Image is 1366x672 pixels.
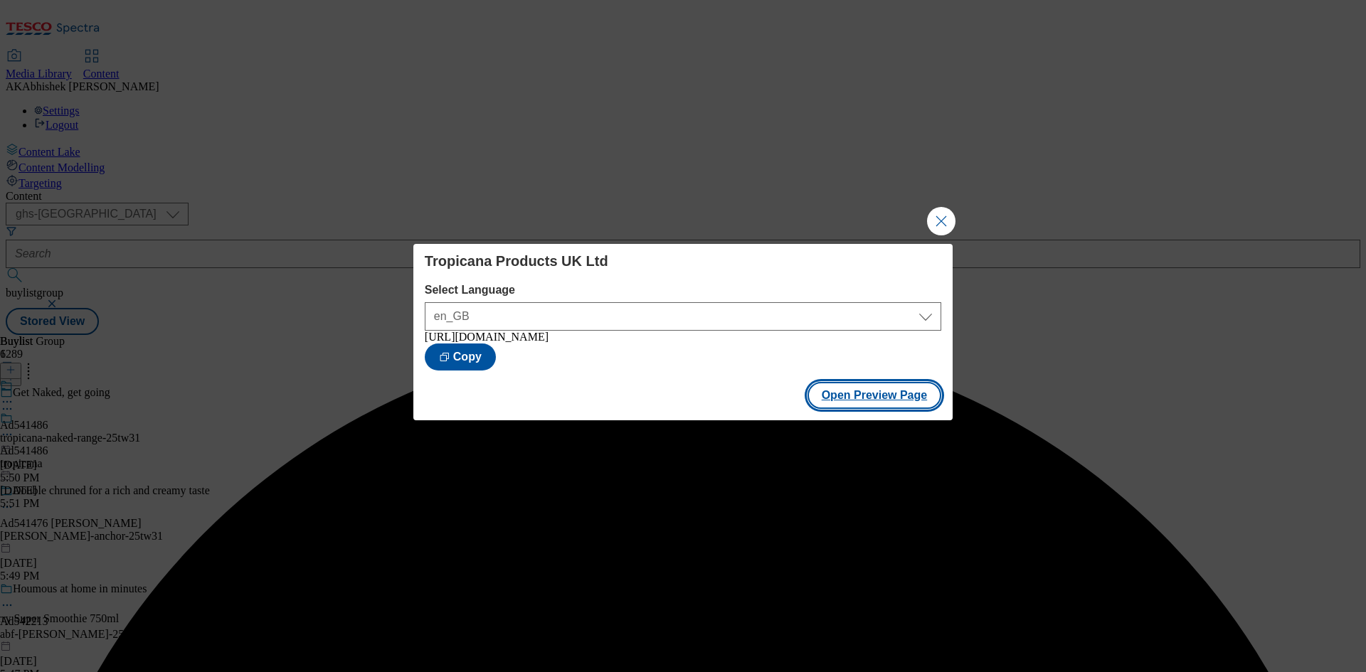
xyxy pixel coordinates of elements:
label: Select Language [425,284,941,297]
button: Close Modal [927,207,955,235]
button: Copy [425,343,496,370]
h4: Tropicana Products UK Ltd [425,252,941,270]
div: [URL][DOMAIN_NAME] [425,331,941,343]
div: Modal [413,244,953,420]
button: Open Preview Page [808,382,942,409]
